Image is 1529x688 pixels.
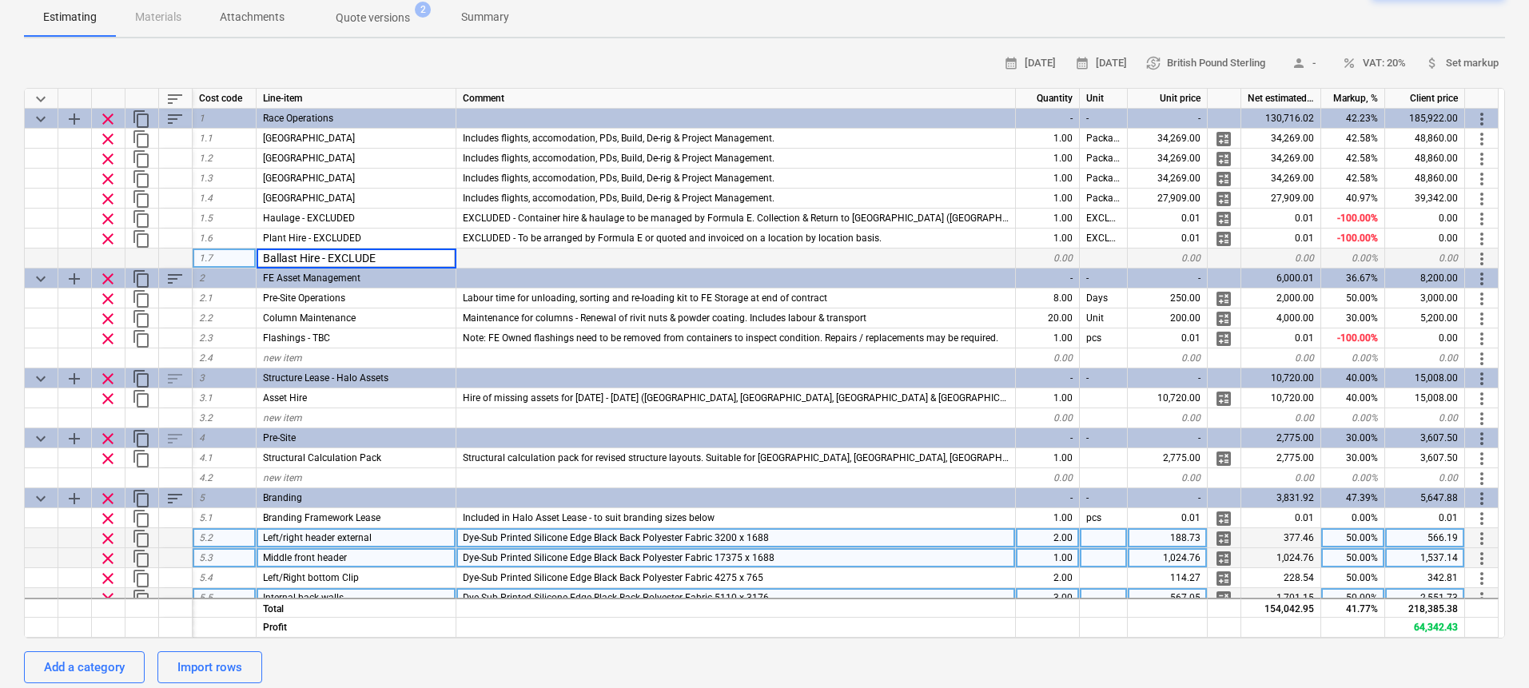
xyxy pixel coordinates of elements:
div: 34,269.00 [1241,129,1321,149]
div: 1.00 [1016,388,1080,408]
div: 3.00 [1016,588,1080,608]
span: Collapse all categories [31,89,50,109]
span: More actions [1472,209,1491,229]
button: British Pound Sterling [1140,51,1272,76]
div: Package [1080,129,1128,149]
button: [DATE] [997,51,1062,76]
div: 15,008.00 [1385,368,1465,388]
div: 30.00% [1321,308,1385,328]
div: 0.01 [1128,209,1208,229]
div: 30.00% [1321,428,1385,448]
div: 0.00 [1241,348,1321,368]
button: VAT: 20% [1336,51,1412,76]
span: More actions [1472,149,1491,169]
span: Remove row [98,169,117,189]
span: Duplicate row [132,569,151,588]
div: 8,200.00 [1385,268,1465,288]
div: 34,269.00 [1241,149,1321,169]
span: Includes flights, accomodation, PDs, Build, De-rig & Project Management. [463,153,774,164]
span: Plant Hire - EXCLUDED [263,233,361,244]
div: 1.00 [1016,548,1080,568]
span: Remove row [98,189,117,209]
div: - [1016,488,1080,508]
div: 0.00% [1321,249,1385,268]
span: Duplicate row [132,129,151,149]
span: Berlin [263,153,355,164]
div: 42.58% [1321,129,1385,149]
div: 0.01 [1241,328,1321,348]
div: 0.00 [1385,209,1465,229]
div: - [1128,368,1208,388]
div: 0.00 [1016,408,1080,428]
span: Duplicate row [132,169,151,189]
div: - [1128,428,1208,448]
div: 0.00 [1241,468,1321,488]
span: More actions [1472,329,1491,348]
div: Cost code [193,89,257,109]
div: 1.00 [1016,448,1080,468]
span: Add sub category to row [65,369,84,388]
div: 0.00 [1128,468,1208,488]
iframe: Chat Widget [1449,611,1529,688]
span: Remove row [98,309,117,328]
div: 0.01 [1128,508,1208,528]
div: 130,716.02 [1241,109,1321,129]
div: 0.00 [1385,249,1465,268]
div: - [1080,368,1128,388]
p: Attachments [220,9,285,26]
div: 30.00% [1321,448,1385,468]
span: Sort rows within category [165,489,185,508]
div: EXCLUDED [1080,229,1128,249]
span: Add sub category to row [65,269,84,288]
div: 0.00% [1321,408,1385,428]
div: 5,200.00 [1385,308,1465,328]
div: 0.01 [1241,508,1321,528]
div: 34,269.00 [1128,129,1208,149]
span: More actions [1472,429,1491,448]
span: Duplicate category [132,489,151,508]
div: 1.00 [1016,328,1080,348]
span: Remove row [98,509,117,528]
span: More actions [1472,529,1491,548]
span: Set markup [1425,54,1499,73]
div: 64,342.43 [1385,618,1465,638]
span: More actions [1472,449,1491,468]
div: - [1128,268,1208,288]
span: More actions [1472,569,1491,588]
div: 34,269.00 [1128,149,1208,169]
span: Duplicate row [132,549,151,568]
div: - [1080,109,1128,129]
span: Duplicate row [132,449,151,468]
div: 0.00 [1128,348,1208,368]
div: 8.00 [1016,288,1080,308]
div: 15,008.00 [1385,388,1465,408]
div: 154,042.95 [1241,598,1321,618]
span: EXCLUDED - Container hire & haulage to be managed by Formula E. Collection & Return to Halo Wareh... [463,213,1141,224]
span: Duplicate row [132,589,151,608]
div: 1.00 [1016,189,1080,209]
span: Remove row [98,109,117,129]
span: Manage detailed breakdown for the row [1214,589,1233,608]
div: Total [257,598,456,618]
span: Duplicate row [132,289,151,308]
div: pcs [1080,508,1128,528]
span: Duplicate row [132,329,151,348]
span: Remove row [98,369,117,388]
div: Unit price [1128,89,1208,109]
div: 0.01 [1385,508,1465,528]
div: 200.00 [1128,308,1208,328]
span: Monaco [263,173,355,184]
div: EXCLUDED [1080,209,1128,229]
div: 1.00 [1016,149,1080,169]
div: 2,000.00 [1241,288,1321,308]
div: Package [1080,149,1128,169]
div: 0.00% [1321,348,1385,368]
div: Package [1080,169,1128,189]
div: 10,720.00 [1241,388,1321,408]
div: 0.00 [1016,249,1080,268]
span: Manage detailed breakdown for the row [1214,189,1233,209]
span: Manage detailed breakdown for the row [1214,129,1233,149]
span: calendar_month [1004,56,1018,70]
span: Includes flights, accomodation, PDs, Build, De-rig & Project Management. [463,173,774,184]
div: 20.00 [1016,308,1080,328]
